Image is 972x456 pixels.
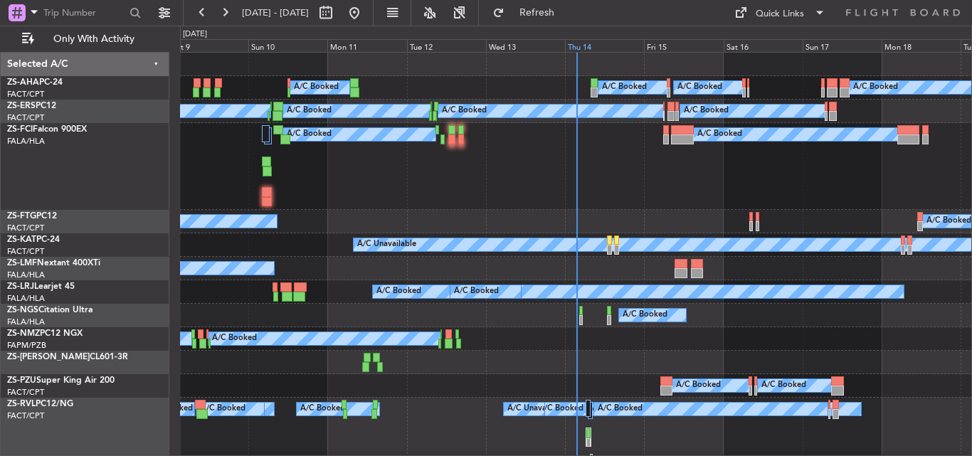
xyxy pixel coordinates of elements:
span: ZS-RVL [7,400,36,408]
span: ZS-PZU [7,376,36,385]
a: FACT/CPT [7,387,44,398]
div: A/C Booked [454,281,499,302]
div: A/C Booked [677,77,722,98]
div: A/C Booked [442,100,487,122]
div: A/C Booked [201,398,245,420]
div: A/C Booked [761,375,806,396]
a: ZS-FTGPC12 [7,212,57,221]
a: ZS-RVLPC12/NG [7,400,73,408]
a: ZS-FCIFalcon 900EX [7,125,87,134]
div: Sat 16 [724,39,803,52]
span: ZS-LRJ [7,282,34,291]
a: ZS-AHAPC-24 [7,78,63,87]
a: ZS-ERSPC12 [7,102,56,110]
a: FALA/HLA [7,293,45,304]
div: Mon 11 [327,39,406,52]
button: Only With Activity [16,28,154,51]
span: ZS-FTG [7,212,36,221]
a: FACT/CPT [7,246,44,257]
a: ZS-PZUSuper King Air 200 [7,376,115,385]
a: ZS-KATPC-24 [7,235,60,244]
span: ZS-NGS [7,306,38,314]
a: FACT/CPT [7,112,44,123]
div: Tue 12 [407,39,486,52]
div: Quick Links [756,7,804,21]
div: A/C Unavailable [507,398,566,420]
a: FALA/HLA [7,317,45,327]
span: ZS-AHA [7,78,39,87]
div: A/C Booked [212,328,257,349]
span: ZS-NMZ [7,329,40,338]
div: [DATE] [183,28,207,41]
a: FACT/CPT [7,89,44,100]
a: ZS-LMFNextant 400XTi [7,259,100,267]
a: FAPM/PZB [7,340,46,351]
span: Refresh [507,8,567,18]
input: Trip Number [43,2,125,23]
div: A/C Booked [376,281,421,302]
div: Sat 9 [169,39,248,52]
span: ZS-[PERSON_NAME] [7,353,90,361]
div: A/C Booked [926,211,971,232]
div: A/C Unavailable [357,234,416,255]
div: A/C Booked [287,124,332,145]
span: ZS-FCI [7,125,33,134]
span: [DATE] - [DATE] [242,6,309,19]
a: FACT/CPT [7,410,44,421]
div: A/C Booked [287,100,332,122]
span: ZS-KAT [7,235,36,244]
a: FALA/HLA [7,136,45,147]
div: A/C Booked [294,77,339,98]
div: A/C Booked [623,304,667,326]
div: Sun 17 [803,39,882,52]
div: Wed 13 [486,39,565,52]
a: ZS-NGSCitation Ultra [7,306,93,314]
div: A/C Booked [598,398,643,420]
div: A/C Booked [697,124,742,145]
div: Mon 18 [882,39,961,52]
div: A/C Booked [539,398,583,420]
div: Thu 14 [565,39,644,52]
button: Quick Links [727,1,833,24]
div: A/C Booked [684,100,729,122]
span: ZS-LMF [7,259,37,267]
a: ZS-NMZPC12 NGX [7,329,83,338]
div: A/C Booked [676,375,721,396]
a: ZS-LRJLearjet 45 [7,282,75,291]
a: FACT/CPT [7,223,44,233]
button: Refresh [486,1,571,24]
div: A/C Booked [300,398,345,420]
span: ZS-ERS [7,102,36,110]
div: A/C Booked [602,77,647,98]
span: Only With Activity [37,34,150,44]
div: Fri 15 [644,39,723,52]
div: A/C Booked [853,77,898,98]
a: FALA/HLA [7,270,45,280]
a: ZS-[PERSON_NAME]CL601-3R [7,353,128,361]
div: Sun 10 [248,39,327,52]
